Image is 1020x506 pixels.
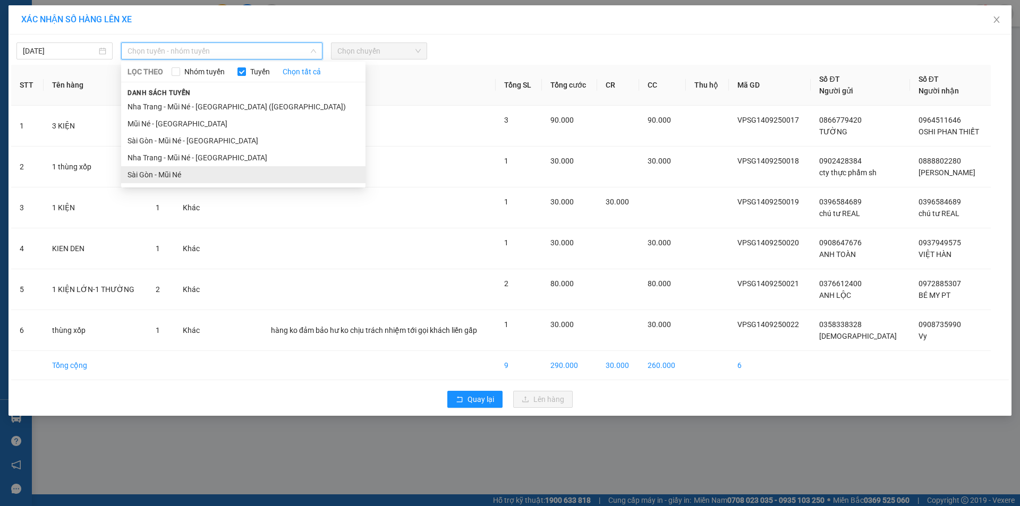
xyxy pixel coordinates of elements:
td: 3 KIỆN [44,106,148,147]
span: VIỆT HÀN [919,250,951,259]
span: TƯỜNG [819,127,847,136]
span: down [310,48,317,54]
span: VPSG1409250017 [737,116,799,124]
button: Close [982,5,1011,35]
span: 2 [156,285,160,294]
span: 1 [504,198,508,206]
td: 1 KIỆN LỚN-1 THƯỜNG [44,269,148,310]
span: 80.000 [550,279,574,288]
span: 0396584689 [919,198,961,206]
td: 1 KIỆN [44,187,148,228]
span: Danh sách tuyến [121,88,197,98]
span: 1 [156,203,160,212]
span: Chọn chuyến [337,43,421,59]
span: Nhóm tuyến [180,66,229,78]
span: 1 [156,244,160,253]
td: 1 [11,106,44,147]
span: 30.000 [550,320,574,329]
th: CC [639,65,686,106]
a: Chọn tất cả [283,66,321,78]
img: logo.jpg [5,5,42,42]
span: 90.000 [648,116,671,124]
span: 30.000 [550,198,574,206]
li: Nha Trang - Mũi Né - [GEOGRAPHIC_DATA] ([GEOGRAPHIC_DATA]) [121,98,365,115]
td: 5 [11,269,44,310]
td: KIEN DEN [44,228,148,269]
span: rollback [456,396,463,404]
th: Ghi chú [262,65,496,106]
span: 30.000 [648,238,671,247]
td: 9 [496,351,542,380]
span: Quay lại [467,393,494,405]
span: 0358338328 [819,320,862,329]
span: ANH TOÀN [819,250,856,259]
span: 0376612400 [819,279,862,288]
span: chú tư REAL [919,209,959,218]
span: 1 [504,238,508,247]
th: STT [11,65,44,106]
span: 30.000 [550,157,574,165]
span: 3 [504,116,508,124]
span: 90.000 [550,116,574,124]
span: Số ĐT [919,75,939,83]
td: 4 [11,228,44,269]
span: Tuyến [246,66,274,78]
button: rollbackQuay lại [447,391,503,408]
td: 6 [11,310,44,351]
span: Chọn tuyến - nhóm tuyến [127,43,316,59]
th: Tổng SL [496,65,542,106]
li: Sài Gòn - Mũi Né [121,166,365,183]
span: 0972885307 [919,279,961,288]
span: VPSG1409250018 [737,157,799,165]
th: Mã GD [729,65,811,106]
span: XÁC NHẬN SỐ HÀNG LÊN XE [21,14,132,24]
span: 1 [504,320,508,329]
li: VP VP [PERSON_NAME] Lão [5,57,73,92]
input: 14/09/2025 [23,45,97,57]
span: ANH LỘC [819,291,851,299]
td: 30.000 [597,351,640,380]
th: Tên hàng [44,65,148,106]
span: 30.000 [606,198,629,206]
li: VP VP [PERSON_NAME] [73,57,141,81]
span: Người nhận [919,87,959,95]
span: VPSG1409250022 [737,320,799,329]
td: 3 [11,187,44,228]
th: Thu hộ [686,65,729,106]
span: Số ĐT [819,75,839,83]
span: 30.000 [648,157,671,165]
span: Người gửi [819,87,853,95]
button: uploadLên hàng [513,391,573,408]
td: Khác [174,310,210,351]
span: chú tư REAL [819,209,860,218]
span: [PERSON_NAME] [919,168,975,177]
td: Khác [174,269,210,310]
span: 0866779420 [819,116,862,124]
span: 0964511646 [919,116,961,124]
li: Sài Gòn - Mũi Né - [GEOGRAPHIC_DATA] [121,132,365,149]
span: [DEMOGRAPHIC_DATA] [819,332,897,340]
span: 0396584689 [819,198,862,206]
span: 0908647676 [819,238,862,247]
li: Nha Trang - Mũi Né - [GEOGRAPHIC_DATA] [121,149,365,166]
span: OSHI PHAN THIẾT [919,127,979,136]
span: 0937949575 [919,238,961,247]
span: cty thực phẩm sh [819,168,877,177]
td: 6 [729,351,811,380]
span: 0908735990 [919,320,961,329]
span: 0888802280 [919,157,961,165]
td: Khác [174,228,210,269]
span: 30.000 [550,238,574,247]
td: 290.000 [542,351,597,380]
span: hàng ko đảm bảo hư ko chịu trách nhiệm tới gọi khách liền gấp [271,326,477,335]
span: VPSG1409250020 [737,238,799,247]
span: 30.000 [648,320,671,329]
td: 260.000 [639,351,686,380]
span: 80.000 [648,279,671,288]
span: Vy [919,332,927,340]
th: Tổng cước [542,65,597,106]
td: Khác [174,187,210,228]
li: Nam Hải Limousine [5,5,154,45]
span: BÉ MY PT [919,291,950,299]
span: VPSG1409250019 [737,198,799,206]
